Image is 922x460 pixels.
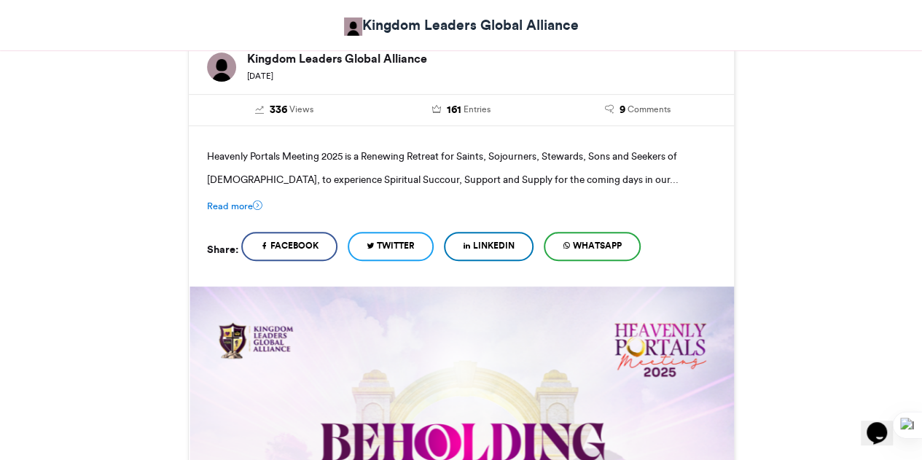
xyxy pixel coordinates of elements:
span: Entries [463,103,490,116]
span: Views [289,103,313,116]
span: WhatsApp [573,239,622,252]
iframe: chat widget [861,402,907,445]
span: LinkedIn [473,239,515,252]
span: 9 [620,102,625,118]
span: Comments [628,103,671,116]
img: Kingdom Leaders Global Alliance [207,52,236,82]
img: Kingdom Leaders Global Alliance [344,17,362,36]
h6: Kingdom Leaders Global Alliance [247,52,716,64]
a: 161 Entries [383,102,539,118]
a: 9 Comments [560,102,716,118]
small: [DATE] [247,71,273,81]
p: Heavenly Portals Meeting 2025 is a Renewing Retreat for Saints, Sojourners, Stewards, Sons and Se... [207,144,716,191]
a: WhatsApp [544,232,641,261]
a: Facebook [241,232,337,261]
span: Facebook [270,239,319,252]
a: Read more [207,199,262,213]
span: 161 [446,102,461,118]
a: Kingdom Leaders Global Alliance [344,15,579,36]
h5: Share: [207,240,238,259]
a: 336 Views [207,102,362,118]
span: 336 [270,102,287,118]
a: LinkedIn [444,232,534,261]
a: Twitter [348,232,434,261]
span: Twitter [377,239,415,252]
